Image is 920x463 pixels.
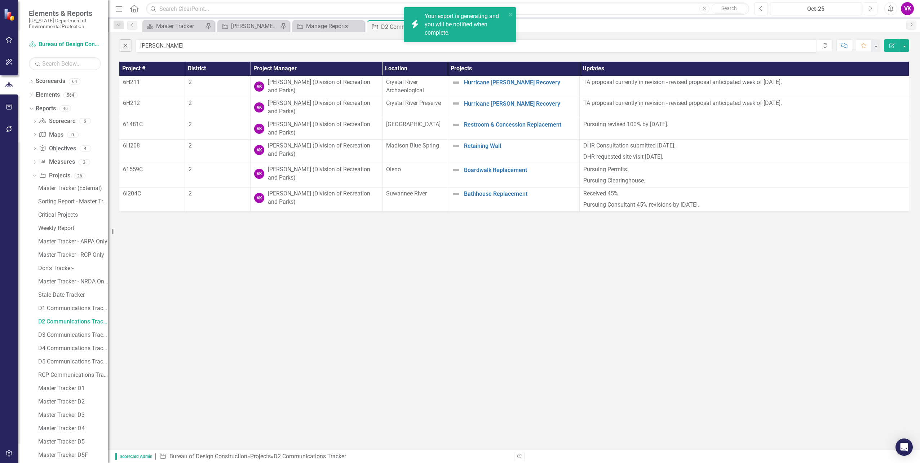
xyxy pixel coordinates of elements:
[185,97,251,118] td: Double-Click to Edit
[39,158,75,166] a: Measures
[452,190,460,198] img: Not Defined
[580,139,909,163] td: Double-Click to Edit
[901,2,914,15] button: VK
[39,145,76,153] a: Objectives
[386,166,401,173] span: Oleno
[268,166,378,182] div: [PERSON_NAME] (Division of Recreation and Parks)
[38,425,108,432] div: Master Tracker D4
[268,99,378,116] div: [PERSON_NAME] (Division of Recreation and Parks)
[185,76,251,97] td: Double-Click to Edit
[29,18,101,30] small: [US_STATE] Department of Environmental Protection
[123,99,181,107] p: 6H212
[36,436,108,447] a: Master Tracker D5
[251,139,382,163] td: Double-Click to Edit
[583,190,905,199] p: Received 45%.
[452,78,460,87] img: Not Defined
[36,182,108,194] a: Master Tracker (External)
[36,249,108,261] a: Master Tracker - RCP Only
[580,163,909,188] td: Double-Click to Edit
[448,97,579,118] td: Double-Click to Edit Right Click for Context Menu
[36,91,60,99] a: Elements
[711,4,747,14] button: Search
[36,356,108,367] a: D5 Communications Tracker
[448,76,579,97] td: Double-Click to Edit Right Click for Context Menu
[38,212,108,218] div: Critical Projects
[189,100,192,106] span: 2
[63,92,78,98] div: 564
[119,163,185,188] td: Double-Click to Edit
[123,78,181,87] p: 6H211
[254,169,264,179] div: VK
[583,199,905,209] p: Pursuing Consultant 45% revisions by [DATE].
[382,139,448,163] td: Double-Click to Edit
[38,385,108,392] div: Master Tracker D1
[119,118,185,140] td: Double-Click to Edit
[386,142,439,149] span: Madison Blue Spring
[38,185,108,191] div: Master Tracker (External)
[583,99,905,107] p: TA proposal currently in revision - revised proposal anticipated week of [DATE].
[268,78,378,95] div: [PERSON_NAME] (Division of Recreation and Parks)
[119,97,185,118] td: Double-Click to Edit
[38,438,108,445] div: Master Tracker D5
[36,449,108,461] a: Master Tracker D5F
[464,167,576,173] a: Boardwalk Replacement
[38,358,108,365] div: D5 Communications Tracker
[448,188,579,212] td: Double-Click to Edit Right Click for Context Menu
[254,193,264,203] div: VK
[250,453,271,460] a: Projects
[36,263,108,274] a: Don's Tracker-
[268,190,378,206] div: [PERSON_NAME] (Division of Recreation and Parks)
[38,372,108,378] div: RCP Communications Tracker
[36,383,108,394] a: Master Tracker D1
[36,236,108,247] a: Master Tracker - ARPA Only
[448,139,579,163] td: Double-Click to Edit Right Click for Context Menu
[254,124,264,134] div: VK
[38,318,108,325] div: D2 Communications Tracker
[583,175,905,185] p: Pursuing Clearinghouse.
[38,265,108,272] div: Don's Tracker-
[36,316,108,327] a: D2 Communications Tracker
[146,3,749,15] input: Search ClearPoint...
[452,142,460,150] img: Not Defined
[185,139,251,163] td: Double-Click to Edit
[38,252,108,258] div: Master Tracker - RCP Only
[69,78,80,84] div: 64
[67,132,79,138] div: 0
[189,190,192,197] span: 2
[583,120,905,129] p: Pursuing revised 100% by [DATE].
[36,276,108,287] a: Master Tracker - NRDA Only
[721,5,737,11] span: Search
[381,22,438,31] div: D2 Communications Tracker
[189,142,192,149] span: 2
[38,345,108,352] div: D4 Communications Tracker
[274,453,346,460] div: D2 Communications Tracker
[386,100,441,106] span: Crystal River Preserve
[38,305,108,312] div: D1 Communications Tracker
[583,142,905,151] p: DHR Consultation submitted [DATE].
[36,303,108,314] a: D1 Communications Tracker
[580,76,909,97] td: Double-Click to Edit
[386,121,441,128] span: [GEOGRAPHIC_DATA]
[36,423,108,434] a: Master Tracker D4
[580,118,909,140] td: Double-Click to Edit
[464,122,576,128] a: Restroom & Concession Replacement
[382,97,448,118] td: Double-Click to Edit
[36,105,56,113] a: Reports
[36,196,108,207] a: Sorting Report - Master Tracker (External)
[38,278,108,285] div: Master Tracker - NRDA Only
[59,106,71,112] div: 46
[386,79,424,94] span: Crystal River Archaeological
[306,22,363,31] div: Manage Reports
[185,163,251,188] td: Double-Click to Edit
[251,97,382,118] td: Double-Click to Edit
[36,222,108,234] a: Weekly Report
[38,292,108,298] div: Stale Date Tracker
[189,166,192,173] span: 2
[36,369,108,381] a: RCP Communications Tracker
[448,118,579,140] td: Double-Click to Edit Right Click for Context Menu
[29,40,101,49] a: Bureau of Design Construction
[382,163,448,188] td: Double-Click to Edit
[254,81,264,92] div: VK
[452,120,460,129] img: Not Defined
[39,117,75,125] a: Scorecard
